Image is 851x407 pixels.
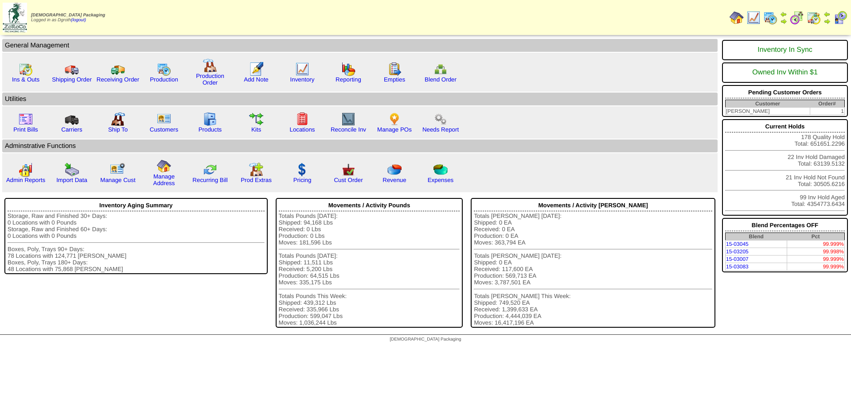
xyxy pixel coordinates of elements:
[722,119,848,216] div: 178 Quality Hold Total: 651651.2296 22 Inv Hold Damaged Total: 63139.5132 21 Inv Hold Not Found T...
[108,126,128,133] a: Ship To
[725,121,845,132] div: Current Holds
[289,126,315,133] a: Locations
[251,126,261,133] a: Kits
[726,108,810,115] td: [PERSON_NAME]
[295,112,309,126] img: locations.gif
[726,264,749,270] a: 15-03083
[433,163,448,177] img: pie_chart2.png
[384,76,405,83] a: Empties
[810,100,844,108] th: Order#
[387,163,402,177] img: pie_chart.png
[726,233,787,240] th: Blend
[13,126,38,133] a: Print Bills
[241,177,272,183] a: Prod Extras
[31,13,105,23] span: Logged in as Dgroth
[387,62,402,76] img: workorder.gif
[56,177,87,183] a: Import Data
[52,76,92,83] a: Shipping Order
[763,11,777,25] img: calendarprod.gif
[8,213,265,272] div: Storage, Raw and Finished 30+ Days: 0 Locations with 0 Pounds Storage, Raw and Finished 60+ Days:...
[65,62,79,76] img: truck.gif
[433,112,448,126] img: workflow.png
[295,62,309,76] img: line_graph.gif
[19,163,33,177] img: graph2.png
[244,76,269,83] a: Add Note
[787,248,844,256] td: 99.998%
[341,163,355,177] img: cust_order.png
[810,108,844,115] td: 1
[428,177,454,183] a: Expenses
[157,112,171,126] img: customers.gif
[203,163,217,177] img: reconcile.gif
[249,62,263,76] img: orders.gif
[824,11,831,18] img: arrowleft.gif
[19,112,33,126] img: invoice2.gif
[111,112,125,126] img: factory2.gif
[6,177,45,183] a: Admin Reports
[61,126,82,133] a: Carriers
[150,76,178,83] a: Production
[2,140,718,152] td: Adminstrative Functions
[824,18,831,25] img: arrowright.gif
[249,163,263,177] img: prodextras.gif
[157,62,171,76] img: calendarprod.gif
[150,126,178,133] a: Customers
[196,73,224,86] a: Production Order
[2,93,718,105] td: Utilities
[746,11,761,25] img: line_graph.gif
[726,256,749,262] a: 15-03007
[725,87,845,98] div: Pending Customer Orders
[336,76,361,83] a: Reporting
[474,200,712,211] div: Movements / Activity [PERSON_NAME]
[474,213,712,326] div: Totals [PERSON_NAME] [DATE]: Shipped: 0 EA Received: 0 EA Production: 0 EA Moves: 363,794 EA Tota...
[100,177,135,183] a: Manage Cust
[31,13,105,18] span: [DEMOGRAPHIC_DATA] Packaging
[279,213,460,326] div: Totals Pounds [DATE]: Shipped: 94,168 Lbs Received: 0 Lbs Production: 0 Lbs Moves: 181,596 Lbs To...
[2,39,718,52] td: General Management
[780,18,787,25] img: arrowright.gif
[390,337,461,342] span: [DEMOGRAPHIC_DATA] Packaging
[71,18,86,23] a: (logout)
[192,177,227,183] a: Recurring Bill
[203,58,217,73] img: factory.gif
[433,62,448,76] img: network.png
[97,76,139,83] a: Receiving Order
[279,200,460,211] div: Movements / Activity Pounds
[725,42,845,58] div: Inventory In Sync
[153,173,175,186] a: Manage Address
[725,64,845,81] div: Owned Inv Within $1
[726,241,749,247] a: 15-03045
[726,248,749,255] a: 15-03205
[8,200,265,211] div: Inventory Aging Summary
[111,62,125,76] img: truck2.gif
[725,220,845,231] div: Blend Percentages OFF
[110,163,126,177] img: managecust.png
[334,177,363,183] a: Cust Order
[807,11,821,25] img: calendarinout.gif
[341,112,355,126] img: line_graph2.gif
[199,126,222,133] a: Products
[295,163,309,177] img: dollar.gif
[377,126,412,133] a: Manage POs
[425,76,457,83] a: Blend Order
[422,126,459,133] a: Needs Report
[331,126,366,133] a: Reconcile Inv
[65,163,79,177] img: import.gif
[203,112,217,126] img: cabinet.gif
[383,177,406,183] a: Revenue
[790,11,804,25] img: calendarblend.gif
[787,240,844,248] td: 99.999%
[787,233,844,240] th: Pct
[3,3,27,32] img: zoroco-logo-small.webp
[65,112,79,126] img: truck3.gif
[387,112,402,126] img: po.png
[726,100,810,108] th: Customer
[787,263,844,271] td: 99.999%
[157,159,171,173] img: home.gif
[290,76,315,83] a: Inventory
[787,256,844,263] td: 99.999%
[293,177,312,183] a: Pricing
[341,62,355,76] img: graph.gif
[19,62,33,76] img: calendarinout.gif
[12,76,39,83] a: Ins & Outs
